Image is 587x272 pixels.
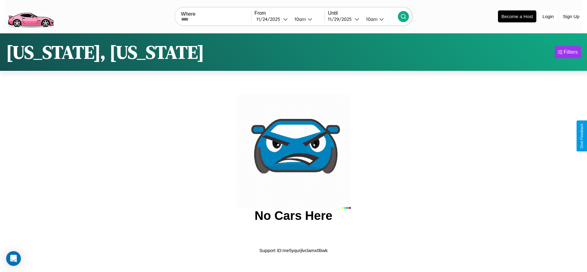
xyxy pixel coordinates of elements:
[181,11,251,17] label: Where
[6,251,21,266] div: Open Intercom Messenger
[555,46,581,58] button: Filters
[6,40,204,65] h1: [US_STATE], [US_STATE]
[580,124,584,148] div: Give Feedback
[259,246,328,255] p: Support ID: me5yqurjlvclamx0bwk
[291,16,308,22] div: 10am
[539,11,557,22] button: Login
[5,3,56,29] img: logo
[256,16,283,22] div: 11 / 24 / 2025
[236,94,351,209] img: car
[328,16,355,22] div: 11 / 29 / 2025
[255,16,290,22] button: 11/24/2025
[564,49,578,55] div: Filters
[255,209,332,223] h2: No Cars Here
[328,10,398,16] label: Until
[560,11,582,22] button: Sign Up
[290,16,325,22] button: 10am
[363,16,379,22] div: 10am
[361,16,398,22] button: 10am
[498,10,536,22] button: Become a Host
[255,10,325,16] label: From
